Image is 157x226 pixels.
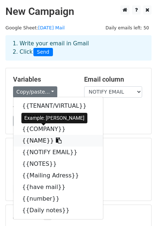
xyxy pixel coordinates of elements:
a: {{Daily notes}} [13,205,103,216]
iframe: Chat Widget [121,191,157,226]
h2: New Campaign [5,5,152,18]
a: {{have mail}} [13,181,103,193]
a: Copy/paste... [13,86,57,98]
a: {{MAILBOX #}} [13,112,103,123]
div: 1. Write your email in Gmail 2. Click [7,40,150,56]
h5: Variables [13,75,73,83]
a: Daily emails left: 50 [103,25,152,30]
a: {{COMPANY}} [13,123,103,135]
div: Example: [PERSON_NAME] [21,113,87,123]
span: Daily emails left: 50 [103,24,152,32]
small: Google Sheet: [5,25,65,30]
a: {{NOTIFY EMAIL}} [13,147,103,158]
a: {{number}} [13,193,103,205]
a: [DATE] Mail [38,25,65,30]
a: {{Mailing Adress}} [13,170,103,181]
a: {{NOTES}} [13,158,103,170]
h5: Email column [84,75,144,83]
span: Send [33,48,53,57]
a: {{NAME}} [13,135,103,147]
a: {{TENANT/VIRTUAL}} [13,100,103,112]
